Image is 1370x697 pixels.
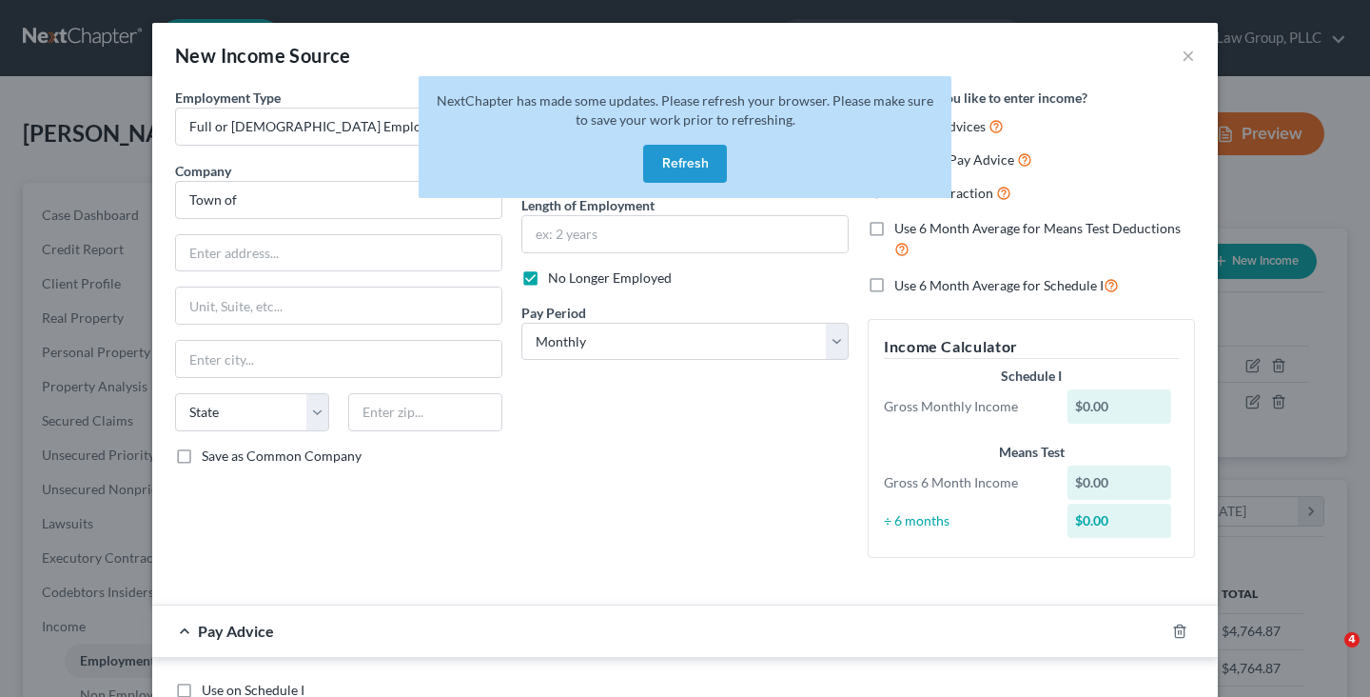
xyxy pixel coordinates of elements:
[1067,389,1172,424] div: $0.00
[521,305,586,321] span: Pay Period
[868,88,1087,108] label: How would you like to enter income?
[175,163,231,179] span: Company
[894,220,1181,236] span: Use 6 Month Average for Means Test Deductions
[874,473,1058,492] div: Gross 6 Month Income
[1067,466,1172,500] div: $0.00
[884,443,1179,462] div: Means Test
[176,235,501,271] input: Enter address...
[548,269,672,286] span: No Longer Employed
[884,335,1179,359] h5: Income Calculator
[202,448,362,464] span: Save as Common Company
[175,181,502,219] input: Search company by name...
[437,92,933,128] span: NextChapter has made some updates. Please refresh your browser. Please make sure to save your wor...
[643,145,727,183] button: Refresh
[1305,632,1351,678] iframe: Intercom live chat
[348,393,502,431] input: Enter zip...
[176,341,501,377] input: Enter city...
[1067,504,1172,538] div: $0.00
[175,90,281,106] span: Employment Type
[1344,632,1360,647] span: 4
[884,367,1179,386] div: Schedule I
[522,216,848,252] input: ex: 2 years
[874,397,1058,416] div: Gross Monthly Income
[894,277,1104,293] span: Use 6 Month Average for Schedule I
[175,42,351,69] div: New Income Source
[874,511,1058,530] div: ÷ 6 months
[176,288,501,324] input: Unit, Suite, etc...
[198,622,274,640] span: Pay Advice
[1182,44,1195,67] button: ×
[894,151,1014,168] span: Just One Pay Advice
